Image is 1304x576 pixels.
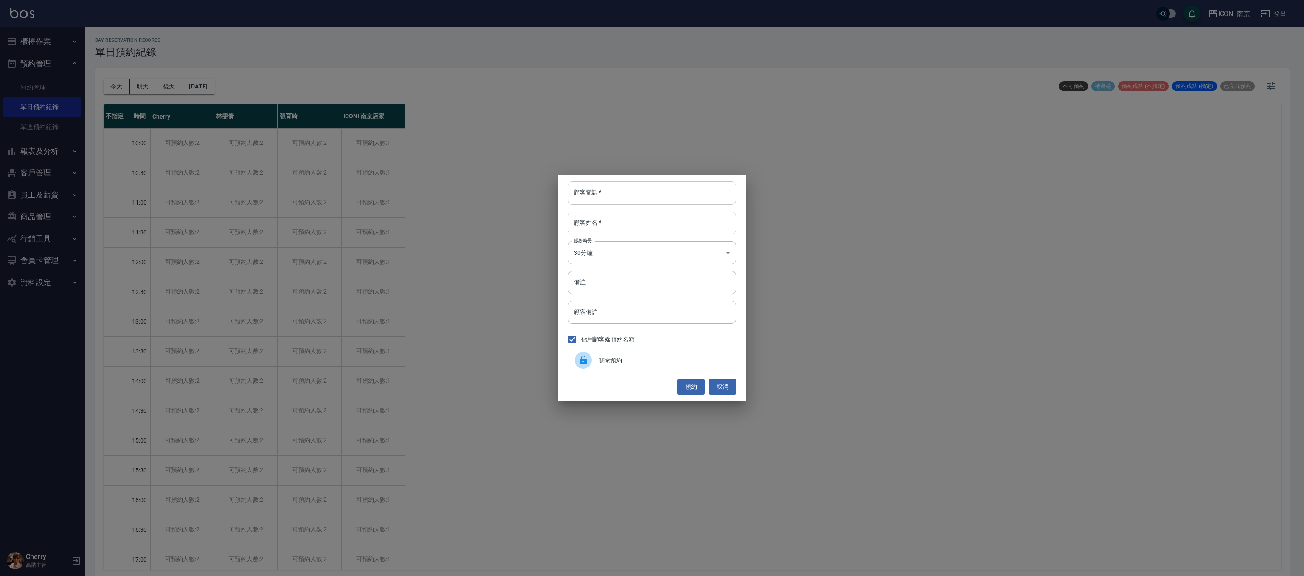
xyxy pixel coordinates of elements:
[574,237,592,244] label: 服務時長
[568,241,736,264] div: 30分鐘
[581,335,635,344] span: 佔用顧客端預約名額
[599,356,729,365] span: 關閉預約
[677,379,705,395] button: 預約
[568,348,736,372] div: 關閉預約
[709,379,736,395] button: 取消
